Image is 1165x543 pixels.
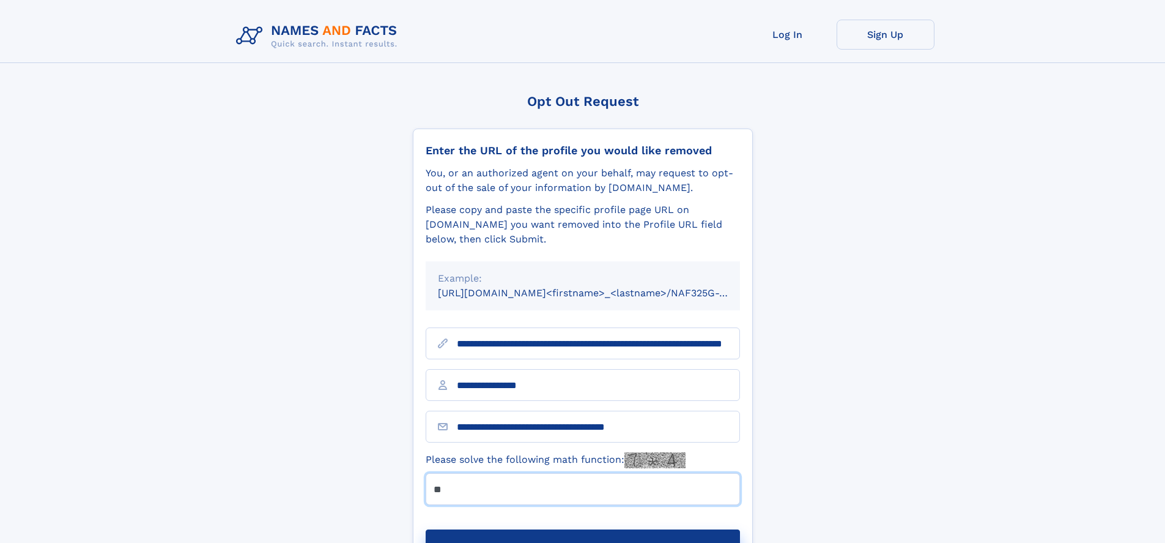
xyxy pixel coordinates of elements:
[426,166,740,195] div: You, or an authorized agent on your behalf, may request to opt-out of the sale of your informatio...
[426,203,740,247] div: Please copy and paste the specific profile page URL on [DOMAIN_NAME] you want removed into the Pr...
[413,94,753,109] div: Opt Out Request
[426,144,740,157] div: Enter the URL of the profile you would like removed
[231,20,407,53] img: Logo Names and Facts
[438,271,728,286] div: Example:
[739,20,837,50] a: Log In
[438,287,763,299] small: [URL][DOMAIN_NAME]<firstname>_<lastname>/NAF325G-xxxxxxxx
[837,20,934,50] a: Sign Up
[426,452,686,468] label: Please solve the following math function:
